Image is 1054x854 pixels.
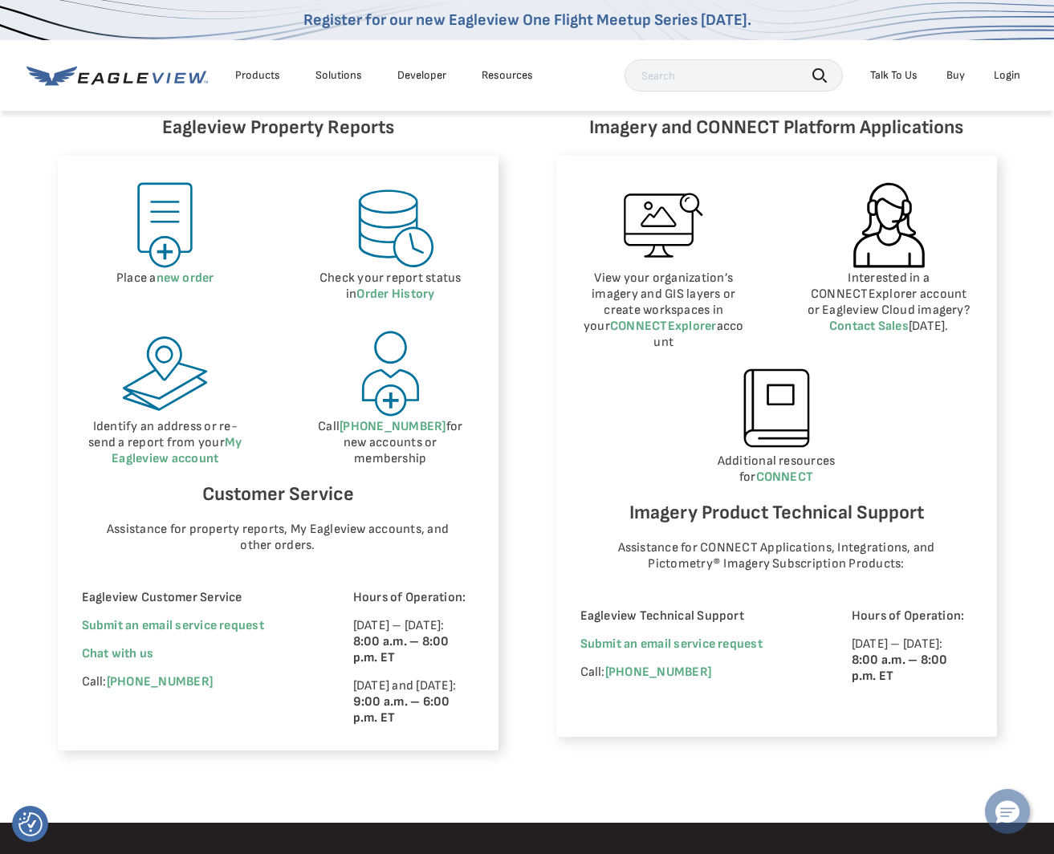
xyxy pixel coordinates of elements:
div: Solutions [315,68,362,83]
p: Eagleview Technical Support [580,608,808,624]
a: Developer [397,68,446,83]
p: Eagleview Customer Service [82,590,309,606]
p: Assistance for CONNECT Applications, Integrations, and Pictometry® Imagery Subscription Products: [596,540,957,572]
p: Call: [580,665,808,681]
p: Check your report status in [307,270,474,303]
a: Contact Sales [829,319,909,334]
p: Call: [82,674,309,690]
h6: Imagery and CONNECT Platform Applications [556,112,997,143]
strong: 8:00 a.m. – 8:00 p.m. ET [852,653,948,684]
button: Hello, have a question? Let’s chat. [985,789,1030,834]
input: Search [625,59,843,91]
p: [DATE] – [DATE]: [353,618,474,666]
p: Hours of Operation: [353,590,474,606]
p: Interested in a CONNECTExplorer account or Eagleview Cloud imagery? [DATE]. [805,270,973,335]
p: Identify an address or re-send a report from your [82,419,250,467]
div: Talk To Us [870,68,918,83]
a: [PHONE_NUMBER] [340,419,446,434]
p: Place a [82,270,250,287]
a: new order [157,270,214,286]
div: Login [994,68,1020,83]
p: Additional resources for [580,453,973,486]
p: Assistance for property reports, My Eagleview accounts, and other orders. [97,522,458,554]
a: Buy [946,68,965,83]
a: Register for our new Eagleview One Flight Meetup Series [DATE]. [303,10,751,30]
p: [DATE] and [DATE]: [353,678,474,726]
p: View your organization’s imagery and GIS layers or create workspaces in your account [580,270,748,351]
p: [DATE] – [DATE]: [852,636,973,685]
div: Resources [482,68,533,83]
a: CONNECT [756,470,814,485]
h6: Imagery Product Technical Support [580,498,973,528]
strong: 9:00 a.m. – 6:00 p.m. ET [353,694,450,726]
button: Consent Preferences [18,812,43,836]
span: Chat with us [82,646,154,661]
h6: Eagleview Property Reports [58,112,499,143]
a: My Eagleview account [112,435,242,466]
a: Submit an email service request [580,636,763,652]
strong: 8:00 a.m. – 8:00 p.m. ET [353,634,450,665]
p: Hours of Operation: [852,608,973,624]
a: Order History [356,287,434,302]
img: Revisit consent button [18,812,43,836]
a: [PHONE_NUMBER] [107,674,213,689]
a: CONNECTExplorer [610,319,717,334]
div: Products [235,68,280,83]
a: [PHONE_NUMBER] [605,665,711,680]
h6: Customer Service [82,479,474,510]
p: Call for new accounts or membership [307,419,474,467]
a: Submit an email service request [82,618,264,633]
